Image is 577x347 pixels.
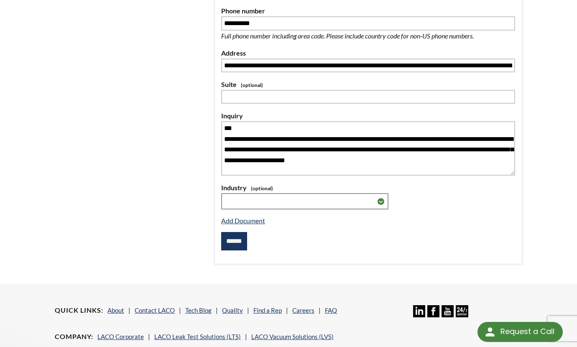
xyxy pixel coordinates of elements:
div: Request a Call [500,322,554,341]
img: round button [483,325,497,339]
label: Industry [221,182,515,193]
a: Add Document [221,217,265,225]
a: 24/7 Support [456,311,468,319]
a: FAQ [325,306,337,314]
a: Contact LACO [135,306,175,314]
a: About [107,306,124,314]
a: LACO Vacuum Solutions (LVS) [251,333,334,340]
img: 24/7 Support Icon [456,305,468,317]
p: Full phone number including area code. Please include country code for non-US phone numbers. [221,31,501,41]
a: Tech Blog [185,306,212,314]
label: Suite [221,79,515,90]
label: Phone number [221,5,515,16]
a: LACO Corporate [97,333,144,340]
label: Address [221,48,515,59]
h4: Quick Links [55,306,103,315]
h4: Company [55,332,93,341]
a: Quality [222,306,243,314]
a: Find a Rep [253,306,282,314]
a: Careers [292,306,314,314]
div: Request a Call [477,322,563,342]
label: Inquiry [221,110,515,121]
a: LACO Leak Test Solutions (LTS) [154,333,241,340]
